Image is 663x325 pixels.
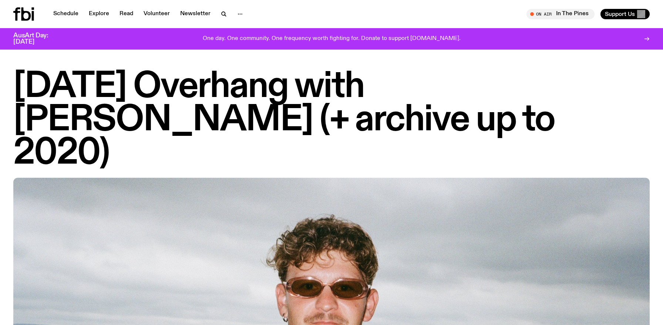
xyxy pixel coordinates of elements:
[139,9,174,19] a: Volunteer
[176,9,215,19] a: Newsletter
[203,36,461,42] p: One day. One community. One frequency worth fighting for. Donate to support [DOMAIN_NAME].
[605,11,635,17] span: Support Us
[115,9,138,19] a: Read
[600,9,650,19] button: Support Us
[49,9,83,19] a: Schedule
[84,9,114,19] a: Explore
[526,9,595,19] button: On AirIn The Pines
[13,70,650,170] h1: [DATE] Overhang with [PERSON_NAME] (+ archive up to 2020)
[13,33,61,45] h3: AusArt Day: [DATE]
